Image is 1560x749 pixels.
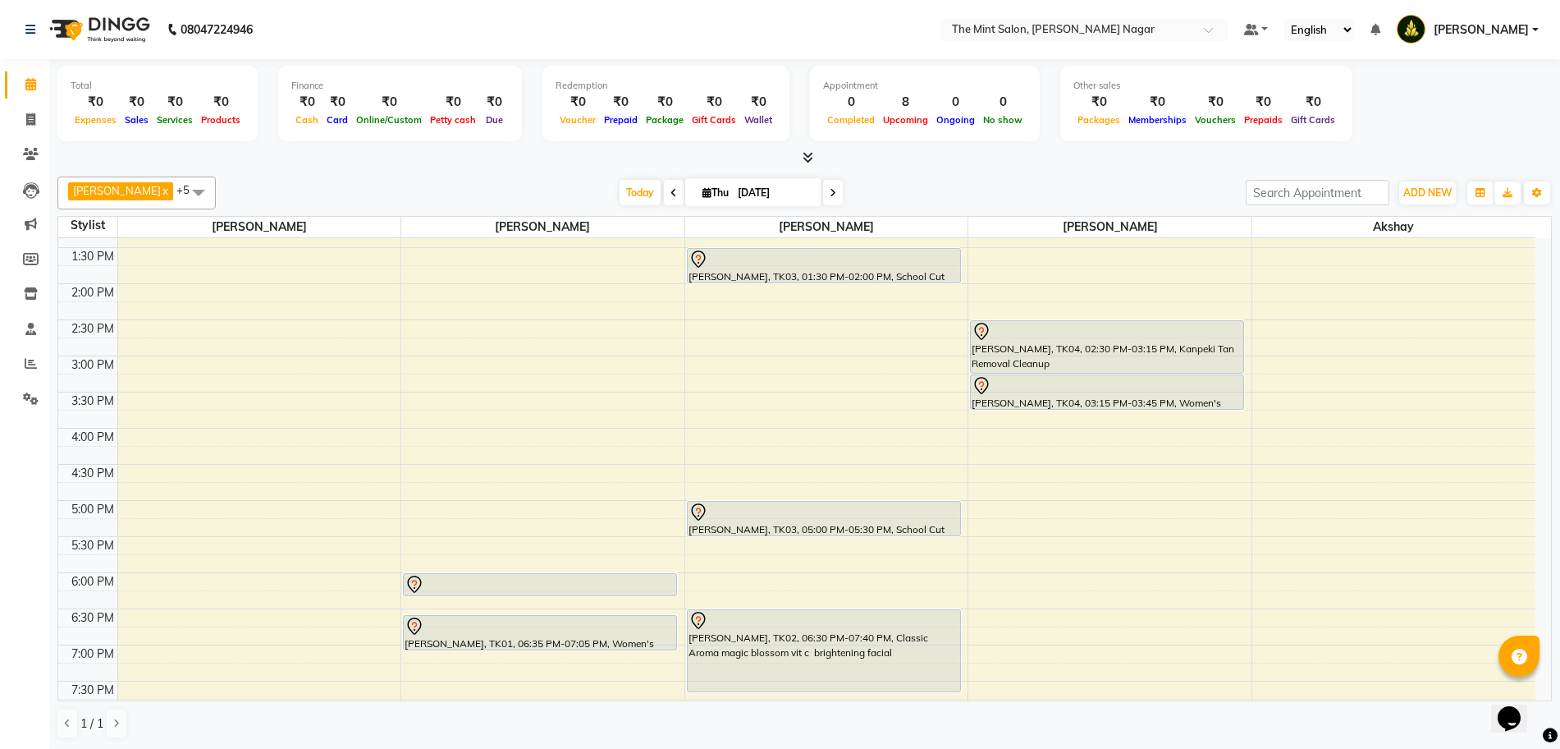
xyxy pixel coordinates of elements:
[291,79,509,93] div: Finance
[968,217,1251,237] span: [PERSON_NAME]
[68,393,117,410] div: 3:30 PM
[404,574,676,595] div: [PERSON_NAME], TK01, 06:00 PM-06:20 PM, Basic Head Massage
[73,184,161,197] span: [PERSON_NAME]
[556,93,600,112] div: ₹0
[879,114,932,126] span: Upcoming
[688,249,960,283] div: [PERSON_NAME], TK03, 01:30 PM-02:00 PM, School Cut For Kids (Under 12 Years)
[352,114,426,126] span: Online/Custom
[879,93,932,112] div: 8
[176,183,202,196] span: +5
[404,616,676,650] div: [PERSON_NAME], TK01, 06:35 PM-07:05 PM, Women's Premium Hair Wash With Blowdry
[1191,114,1240,126] span: Vouchers
[823,79,1027,93] div: Appointment
[291,114,323,126] span: Cash
[556,79,776,93] div: Redemption
[1399,182,1456,204] button: ADD NEW
[1403,186,1452,199] span: ADD NEW
[979,114,1027,126] span: No show
[161,184,168,197] a: x
[1287,114,1339,126] span: Gift Cards
[1191,93,1240,112] div: ₹0
[323,93,352,112] div: ₹0
[426,114,480,126] span: Petty cash
[1124,114,1191,126] span: Memberships
[688,610,960,692] div: [PERSON_NAME], TK02, 06:30 PM-07:40 PM, Classic Aroma magic blossom vit c brightening facial
[121,93,153,112] div: ₹0
[121,114,153,126] span: Sales
[68,501,117,518] div: 5:00 PM
[932,93,979,112] div: 0
[823,114,879,126] span: Completed
[68,320,117,338] div: 2:30 PM
[291,93,323,112] div: ₹0
[685,217,968,237] span: [PERSON_NAME]
[733,181,815,205] input: 2025-09-04
[1434,21,1529,39] span: [PERSON_NAME]
[979,93,1027,112] div: 0
[80,715,103,733] span: 1 / 1
[971,375,1243,409] div: [PERSON_NAME], TK04, 03:15 PM-03:45 PM, Women's Straight / U Hair Cut (Wash not Included )
[153,114,197,126] span: Services
[688,93,740,112] div: ₹0
[482,114,507,126] span: Due
[823,93,879,112] div: 0
[698,186,733,199] span: Thu
[118,217,401,237] span: [PERSON_NAME]
[181,7,253,53] b: 08047224946
[480,93,509,112] div: ₹0
[1124,93,1191,112] div: ₹0
[556,114,600,126] span: Voucher
[68,356,117,374] div: 3:00 PM
[1397,15,1425,44] img: Dhiraj Mirajkar
[642,93,688,112] div: ₹0
[58,217,117,234] div: Stylist
[740,93,776,112] div: ₹0
[1240,93,1287,112] div: ₹0
[68,429,117,446] div: 4:00 PM
[68,284,117,301] div: 2:00 PM
[352,93,426,112] div: ₹0
[197,114,245,126] span: Products
[600,93,642,112] div: ₹0
[42,7,154,53] img: logo
[1073,114,1124,126] span: Packages
[1073,79,1339,93] div: Other sales
[401,217,684,237] span: [PERSON_NAME]
[68,682,117,699] div: 7:30 PM
[68,609,117,627] div: 6:30 PM
[68,248,117,265] div: 1:30 PM
[642,114,688,126] span: Package
[1287,93,1339,112] div: ₹0
[71,114,121,126] span: Expenses
[68,646,117,663] div: 7:00 PM
[68,573,117,590] div: 6:00 PM
[71,93,121,112] div: ₹0
[197,93,245,112] div: ₹0
[1073,93,1124,112] div: ₹0
[1491,683,1544,733] iframe: chat widget
[68,537,117,554] div: 5:30 PM
[740,114,776,126] span: Wallet
[1246,180,1389,205] input: Search Appointment
[323,114,352,126] span: Card
[932,114,979,126] span: Ongoing
[71,79,245,93] div: Total
[153,93,197,112] div: ₹0
[688,502,960,535] div: [PERSON_NAME], TK03, 05:00 PM-05:30 PM, School Cut For Kids (Under 12 Years)
[68,465,117,482] div: 4:30 PM
[620,180,661,205] span: Today
[688,114,740,126] span: Gift Cards
[971,321,1243,373] div: [PERSON_NAME], TK04, 02:30 PM-03:15 PM, Kanpeki Tan Removal Cleanup
[426,93,480,112] div: ₹0
[1252,217,1535,237] span: Akshay
[1240,114,1287,126] span: Prepaids
[600,114,642,126] span: Prepaid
